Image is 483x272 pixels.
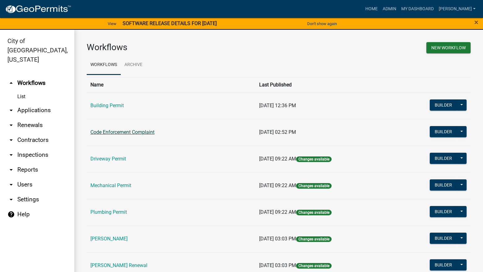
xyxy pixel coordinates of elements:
[90,209,127,215] a: Plumbing Permit
[7,121,15,129] i: arrow_drop_down
[90,182,131,188] a: Mechanical Permit
[259,236,296,242] span: [DATE] 03:03 PM
[259,129,296,135] span: [DATE] 02:52 PM
[7,79,15,87] i: arrow_drop_up
[259,209,296,215] span: [DATE] 09:22 AM
[430,233,457,244] button: Builder
[430,153,457,164] button: Builder
[296,183,331,189] span: Changes available
[259,156,296,162] span: [DATE] 09:22 AM
[87,77,255,92] th: Name
[363,3,380,15] a: Home
[296,236,331,242] span: Changes available
[7,181,15,188] i: arrow_drop_down
[7,166,15,173] i: arrow_drop_down
[87,42,274,53] h3: Workflows
[121,55,146,75] a: Archive
[430,126,457,137] button: Builder
[90,129,154,135] a: Code Enforcement Complaint
[430,99,457,111] button: Builder
[430,179,457,191] button: Builder
[259,103,296,108] span: [DATE] 12:36 PM
[380,3,399,15] a: Admin
[296,210,331,215] span: Changes available
[7,151,15,159] i: arrow_drop_down
[259,182,296,188] span: [DATE] 09:22 AM
[430,259,457,270] button: Builder
[474,19,478,26] button: Close
[90,103,124,108] a: Building Permit
[430,206,457,217] button: Builder
[90,156,126,162] a: Driveway Permit
[259,262,296,268] span: [DATE] 03:03 PM
[7,136,15,144] i: arrow_drop_down
[87,55,121,75] a: Workflows
[7,211,15,218] i: help
[7,196,15,203] i: arrow_drop_down
[296,156,331,162] span: Changes available
[426,42,471,53] button: New Workflow
[255,77,393,92] th: Last Published
[105,19,119,29] a: View
[399,3,436,15] a: My Dashboard
[436,3,478,15] a: [PERSON_NAME]
[296,263,331,269] span: Changes available
[90,236,128,242] a: [PERSON_NAME]
[123,20,217,26] strong: SOFTWARE RELEASE DETAILS FOR [DATE]
[7,107,15,114] i: arrow_drop_down
[305,19,339,29] button: Don't show again
[474,18,478,27] span: ×
[90,262,147,268] a: [PERSON_NAME] Renewal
